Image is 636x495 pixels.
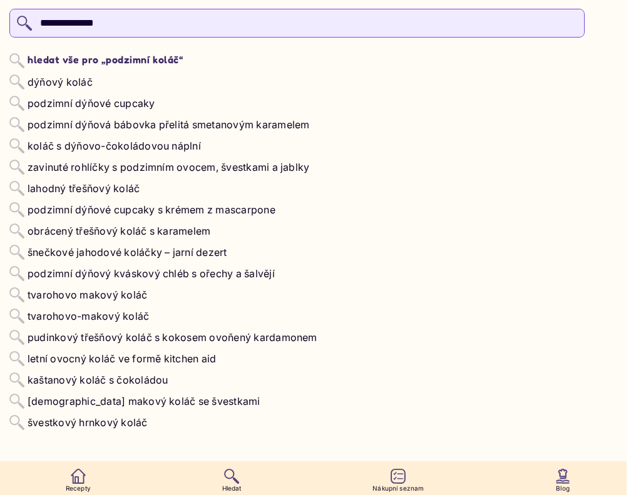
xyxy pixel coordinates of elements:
[222,484,242,492] p: Hledat
[9,220,617,242] a: Obrácený třešňový koláč s karamelem
[28,223,210,238] p: Obrácený třešňový koláč s karamelem
[9,199,617,220] a: Podzimní dýňové cupcaky s krémem z mascarpone
[28,415,148,430] p: Švestkový hrnkový koláč
[28,138,201,153] p: Koláč s dýňovo-čokoládovou náplní
[9,71,617,93] a: Dýňový koláč
[28,266,275,281] p: Podzimní dýňový kváskový chléb s ořechy a šalvějí
[28,351,216,366] p: Letní ovocný koláč ve formě kitchen aid
[9,178,617,199] a: Lahodný třešňový koláč
[28,245,227,260] p: Šnečkové jahodové koláčky – jarní dezert
[9,327,617,348] a: Pudinkový třešňový koláč s kokosem ovoňený kardamonem
[9,390,617,412] a: [DEMOGRAPHIC_DATA] makový koláč se švestkami
[28,117,309,132] p: Podzimní dýňová bábovka přelitá smetanovým karamelem
[28,330,317,345] p: Pudinkový třešňový koláč s kokosem ovoňený kardamonem
[9,284,617,305] a: Tvarohovo makový koláč
[66,484,91,492] p: Recepty
[28,74,93,89] p: Dýňový koláč
[66,469,91,492] a: Recepty
[222,469,242,492] a: Hledat
[9,135,617,156] a: Koláč s dýňovo-čokoládovou náplní
[9,348,617,369] a: Letní ovocný koláč ve formě kitchen aid
[9,50,617,71] a: Hledat vše pro „podzimní koláč“
[9,263,617,284] a: Podzimní dýňový kváskový chléb s ořechy a šalvějí
[28,287,147,302] p: Tvarohovo makový koláč
[9,242,617,263] a: Šnečkové jahodové koláčky – jarní dezert
[9,369,617,390] a: Kaštanový koláč s čokoládou
[555,469,570,492] a: Blog
[28,202,275,217] p: Podzimní dýňové cupcaky s krémem z mascarpone
[591,14,617,29] div: Zrušit
[9,93,617,114] a: Podzimní dýňové cupcaky
[28,160,309,175] p: Zavinuté rohlíčky s podzimním ovocem, švestkami a jablky
[28,53,183,66] p: Hledat vše pro „ podzimní koláč “
[591,6,617,38] button: Zrušit
[556,484,570,492] p: Blog
[9,412,617,433] a: Švestkový hrnkový koláč
[28,372,168,387] p: Kaštanový koláč s čokoládou
[9,114,617,135] a: Podzimní dýňová bábovka přelitá smetanovým karamelem
[372,469,424,492] a: Nákupní seznam
[28,181,140,196] p: Lahodný třešňový koláč
[9,156,617,178] a: Zavinuté rohlíčky s podzimním ovocem, švestkami a jablky
[28,394,260,409] p: [DEMOGRAPHIC_DATA] makový koláč se švestkami
[28,96,155,111] p: Podzimní dýňové cupcaky
[9,305,617,327] a: Tvarohovo-makový koláč
[372,484,424,492] p: Nákupní seznam
[28,309,149,324] p: Tvarohovo-makový koláč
